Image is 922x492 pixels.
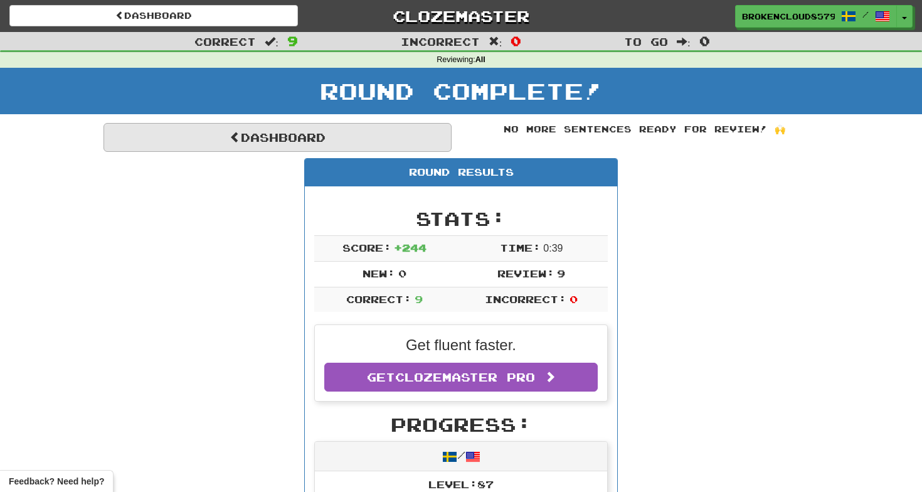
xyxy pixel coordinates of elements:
span: Incorrect [401,35,480,48]
span: 0 [570,293,578,305]
span: 9 [415,293,423,305]
span: : [677,36,691,47]
span: 0 [398,267,406,279]
div: / [315,442,607,471]
a: Dashboard [9,5,298,26]
span: BrokenCloud8579 [742,11,835,22]
span: To go [624,35,668,48]
span: Correct: [346,293,411,305]
a: Clozemaster [317,5,605,27]
span: / [862,10,869,19]
p: Get fluent faster. [324,334,598,356]
a: Dashboard [103,123,452,152]
div: No more sentences ready for review! 🙌 [470,123,819,136]
span: : [489,36,502,47]
span: 9 [557,267,565,279]
span: Incorrect: [485,293,566,305]
h1: Round Complete! [4,78,918,104]
span: 0 : 39 [543,243,563,254]
strong: All [475,55,485,64]
span: New: [363,267,395,279]
span: Time: [500,242,541,254]
span: 0 [511,33,521,48]
span: Level: 87 [428,478,494,490]
span: Open feedback widget [9,475,104,488]
span: 9 [287,33,298,48]
span: : [265,36,278,47]
h2: Stats: [314,208,608,229]
span: 0 [699,33,710,48]
h2: Progress: [314,414,608,435]
a: GetClozemaster Pro [324,363,598,392]
span: Clozemaster Pro [395,370,535,384]
a: BrokenCloud8579 / [735,5,897,28]
div: Round Results [305,159,617,186]
span: + 244 [394,242,427,254]
span: Score: [342,242,391,254]
span: Correct [194,35,256,48]
span: Review: [497,267,554,279]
